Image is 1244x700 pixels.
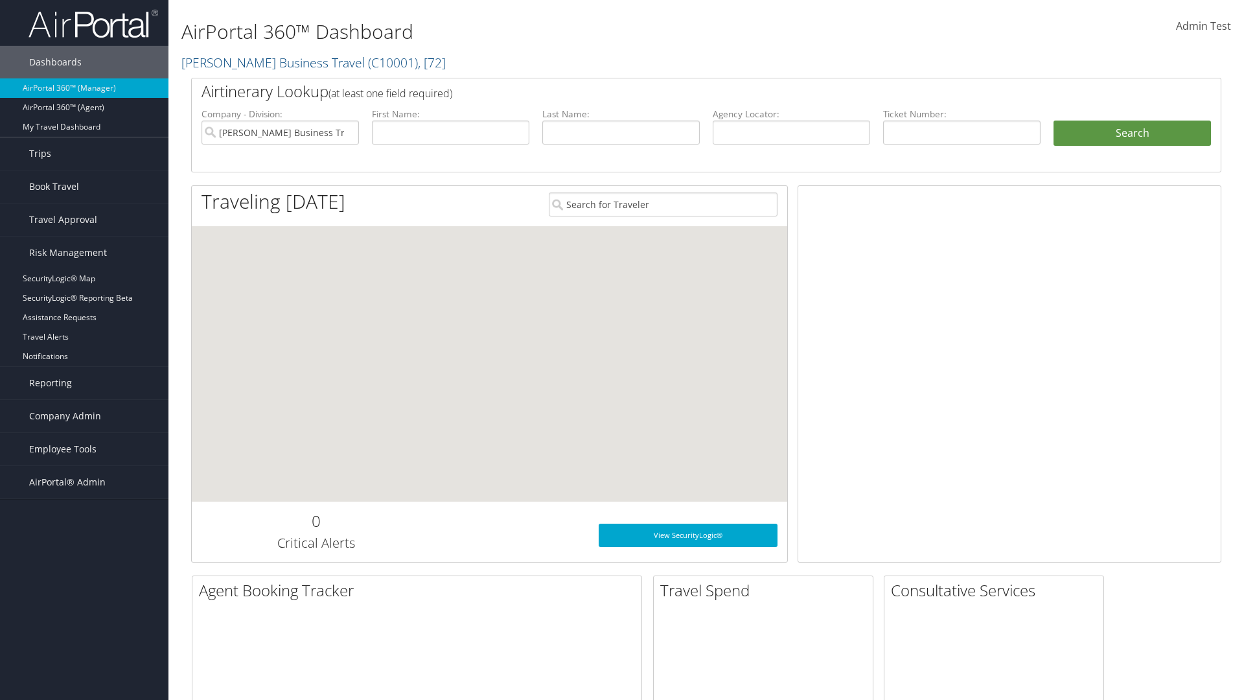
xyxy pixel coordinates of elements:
[29,466,106,498] span: AirPortal® Admin
[181,18,881,45] h1: AirPortal 360™ Dashboard
[29,237,107,269] span: Risk Management
[29,433,97,465] span: Employee Tools
[328,86,452,100] span: (at least one field required)
[891,579,1103,601] h2: Consultative Services
[1054,121,1211,146] button: Search
[199,579,641,601] h2: Agent Booking Tracker
[181,54,446,71] a: [PERSON_NAME] Business Travel
[29,137,51,170] span: Trips
[202,80,1125,102] h2: Airtinerary Lookup
[1176,19,1231,33] span: Admin Test
[29,170,79,203] span: Book Travel
[368,54,418,71] span: ( C10001 )
[202,510,430,532] h2: 0
[1176,6,1231,47] a: Admin Test
[202,534,430,552] h3: Critical Alerts
[202,108,359,121] label: Company - Division:
[883,108,1041,121] label: Ticket Number:
[418,54,446,71] span: , [ 72 ]
[202,188,345,215] h1: Traveling [DATE]
[372,108,529,121] label: First Name:
[542,108,700,121] label: Last Name:
[599,524,777,547] a: View SecurityLogic®
[660,579,873,601] h2: Travel Spend
[549,192,777,216] input: Search for Traveler
[29,204,97,236] span: Travel Approval
[29,8,158,39] img: airportal-logo.png
[29,400,101,432] span: Company Admin
[29,367,72,399] span: Reporting
[713,108,870,121] label: Agency Locator:
[29,46,82,78] span: Dashboards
